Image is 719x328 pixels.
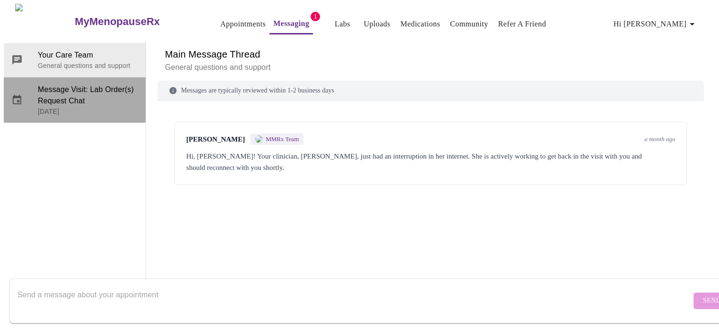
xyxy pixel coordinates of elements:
[360,15,394,34] button: Uploads
[75,16,160,28] h3: MyMenopauseRx
[186,151,675,173] div: Hi, [PERSON_NAME]! Your clinician, [PERSON_NAME], just had an interruption in her internet. She i...
[266,135,299,143] span: MMRx Team
[364,17,390,31] a: Uploads
[4,43,146,77] div: Your Care TeamGeneral questions and support
[186,135,245,143] span: [PERSON_NAME]
[74,5,198,38] a: MyMenopauseRx
[255,135,263,143] img: MMRX
[450,17,488,31] a: Community
[217,15,269,34] button: Appointments
[220,17,266,31] a: Appointments
[498,17,546,31] a: Refer a Friend
[494,15,550,34] button: Refer a Friend
[400,17,440,31] a: Medications
[311,12,320,21] span: 1
[446,15,492,34] button: Community
[610,15,702,34] button: Hi [PERSON_NAME]
[335,17,350,31] a: Labs
[38,61,138,70] p: General questions and support
[165,62,696,73] p: General questions and support
[273,17,309,30] a: Messaging
[397,15,444,34] button: Medications
[269,14,313,34] button: Messaging
[4,77,146,123] div: Message Visit: Lab Order(s) Request Chat[DATE]
[38,84,138,107] span: Message Visit: Lab Order(s) Request Chat
[15,4,74,39] img: MyMenopauseRx Logo
[644,135,675,143] span: a month ago
[157,81,704,101] div: Messages are typically reviewed within 1-2 business days
[165,47,696,62] h6: Main Message Thread
[38,50,138,61] span: Your Care Team
[17,286,691,316] textarea: Send a message about your appointment
[614,17,698,31] span: Hi [PERSON_NAME]
[38,107,138,116] p: [DATE]
[327,15,357,34] button: Labs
